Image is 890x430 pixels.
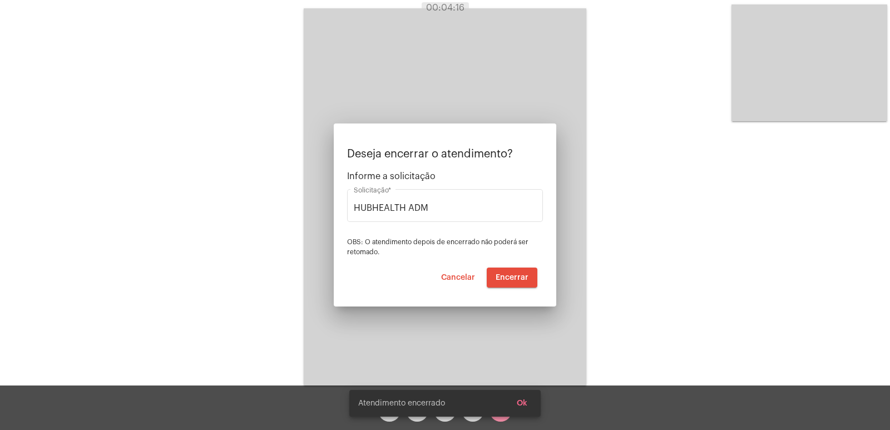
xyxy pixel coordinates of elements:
[426,3,464,12] span: 00:04:16
[347,239,528,255] span: OBS: O atendimento depois de encerrado não poderá ser retomado.
[354,203,536,213] input: Buscar solicitação
[441,274,475,281] span: Cancelar
[358,398,445,409] span: Atendimento encerrado
[517,399,527,407] span: Ok
[487,268,537,288] button: Encerrar
[432,268,484,288] button: Cancelar
[347,148,543,160] p: Deseja encerrar o atendimento?
[496,274,528,281] span: Encerrar
[347,171,543,181] span: Informe a solicitação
